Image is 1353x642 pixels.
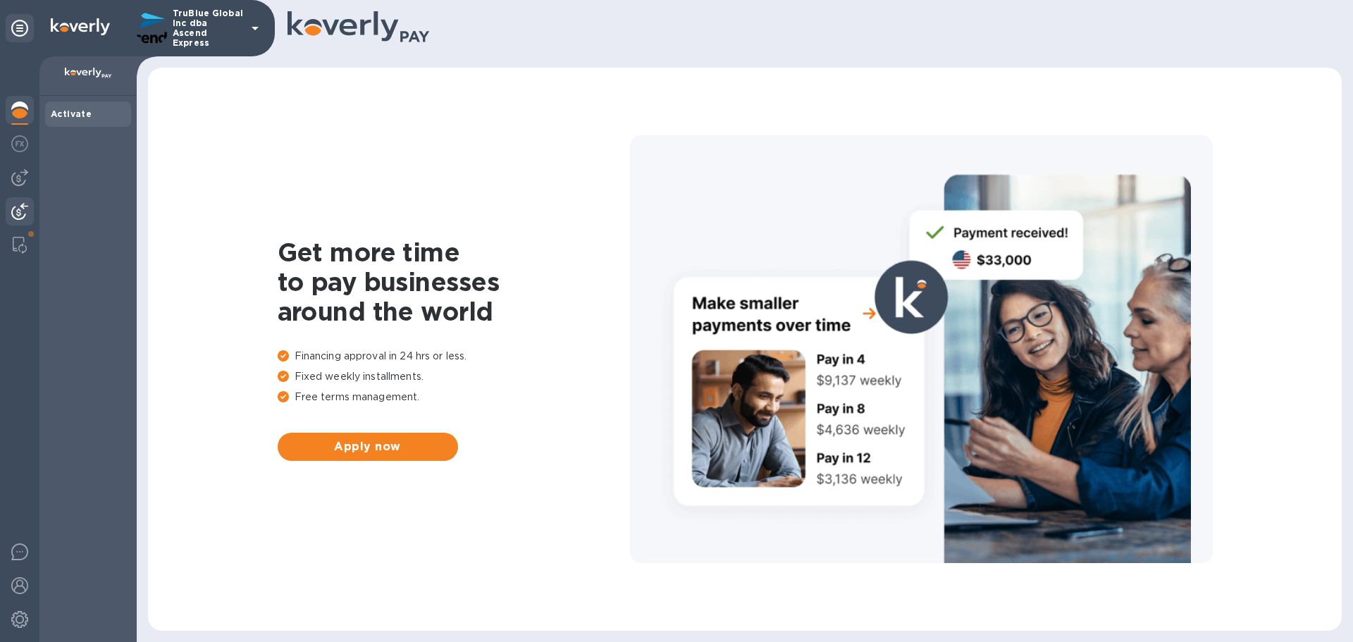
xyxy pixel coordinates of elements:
span: Apply now [289,438,447,455]
img: Logo [51,18,110,35]
button: Apply now [278,433,458,461]
h1: Get more time to pay businesses around the world [278,237,630,326]
img: Foreign exchange [11,135,28,152]
p: TruBlue Global Inc dba Ascend Express [173,8,243,48]
div: Unpin categories [6,14,34,42]
b: Activate [51,109,92,119]
p: Free terms management. [278,390,630,405]
p: Financing approval in 24 hrs or less. [278,349,630,364]
p: Fixed weekly installments. [278,369,630,384]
